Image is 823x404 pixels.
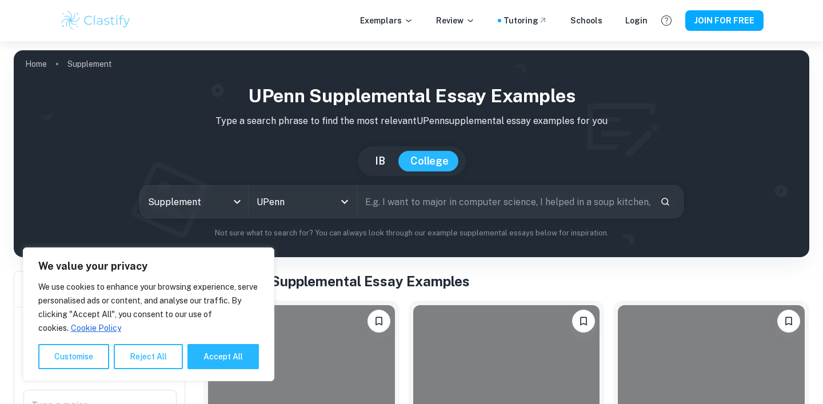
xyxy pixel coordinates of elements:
button: Please log in to bookmark exemplars [572,310,595,333]
button: IB [363,151,397,171]
button: Help and Feedback [657,11,676,30]
p: We use cookies to enhance your browsing experience, serve personalised ads or content, and analys... [38,280,259,335]
p: Type a search phrase to find the most relevant UPenn supplemental essay examples for you [23,114,800,128]
p: Review [436,14,475,27]
a: Login [625,14,648,27]
button: Please log in to bookmark exemplars [777,310,800,333]
a: Cookie Policy [70,323,122,333]
button: Search [656,192,675,211]
h1: All UPenn Supplemental Essay Examples [203,271,809,291]
button: JOIN FOR FREE [685,10,764,31]
p: Exemplars [360,14,413,27]
div: Supplement [140,186,248,218]
button: Please log in to bookmark exemplars [367,310,390,333]
a: Tutoring [504,14,548,27]
input: E.g. I want to major in computer science, I helped in a soup kitchen, I want to join the debate t... [357,186,651,218]
p: Supplement [67,58,112,70]
p: Not sure what to search for? You can always look through our example supplemental essays below fo... [23,227,800,239]
img: profile cover [14,50,809,257]
a: Home [25,56,47,72]
p: We value your privacy [38,259,259,273]
img: Clastify logo [59,9,132,32]
h1: UPenn Supplemental Essay Examples [23,82,800,110]
button: Customise [38,344,109,369]
button: Accept All [187,344,259,369]
div: We value your privacy [23,247,274,381]
a: Schools [570,14,602,27]
button: College [399,151,460,171]
button: Open [337,194,353,210]
button: Reject All [114,344,183,369]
